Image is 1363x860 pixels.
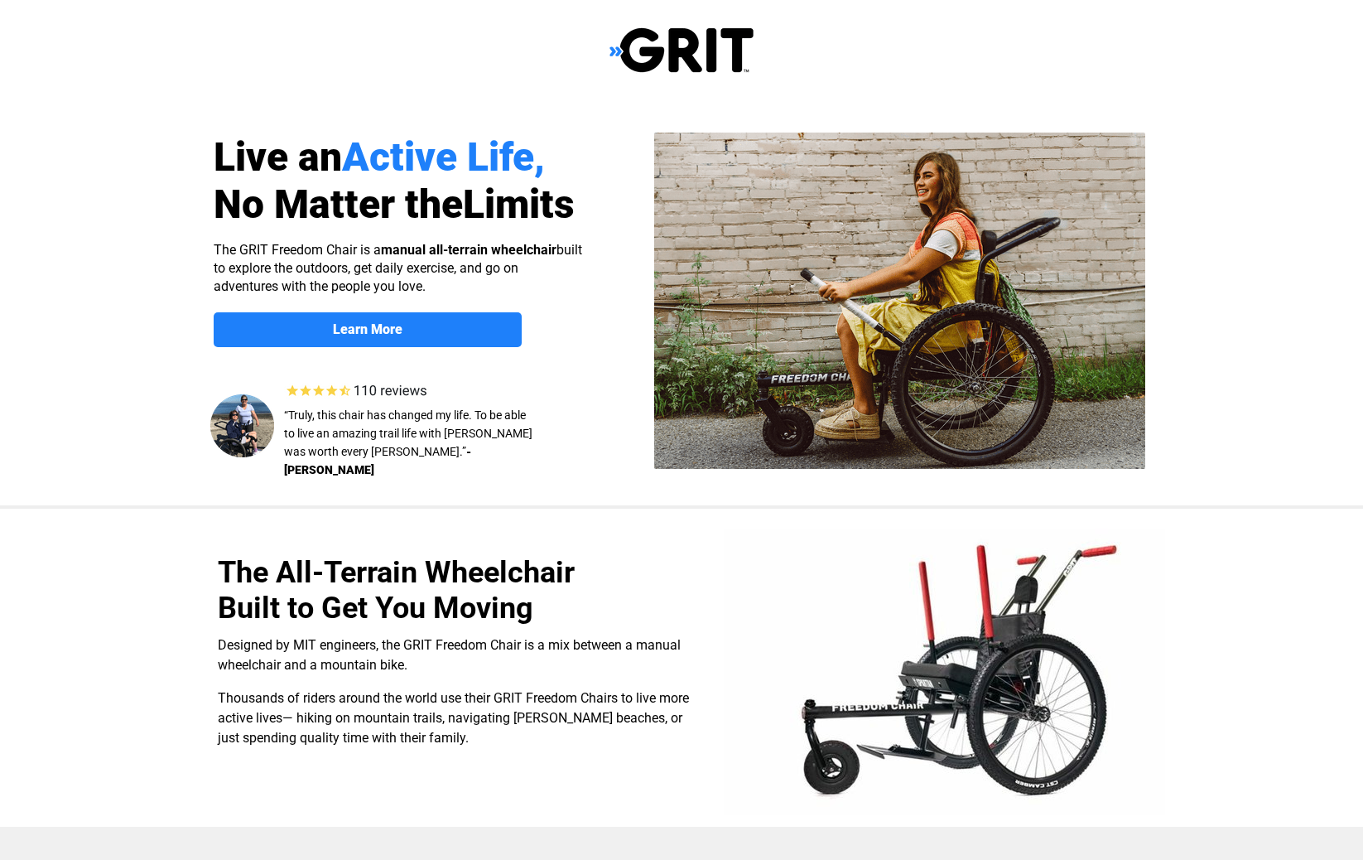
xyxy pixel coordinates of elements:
[284,408,532,458] span: “Truly, this chair has changed my life. To be able to live an amazing trail life with [PERSON_NAM...
[218,690,689,746] span: Thousands of riders around the world use their GRIT Freedom Chairs to live more active lives— hik...
[218,555,575,626] span: The All-Terrain Wheelchair Built to Get You Moving
[342,133,545,181] span: Active Life,
[333,321,402,337] strong: Learn More
[214,242,582,294] span: The GRIT Freedom Chair is a built to explore the outdoors, get daily exercise, and go on adventur...
[214,312,522,347] a: Learn More
[463,181,575,228] span: Limits
[218,637,681,673] span: Designed by MIT engineers, the GRIT Freedom Chair is a mix between a manual wheelchair and a moun...
[214,181,463,228] span: No Matter the
[381,242,556,258] strong: manual all-terrain wheelchair
[214,133,342,181] span: Live an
